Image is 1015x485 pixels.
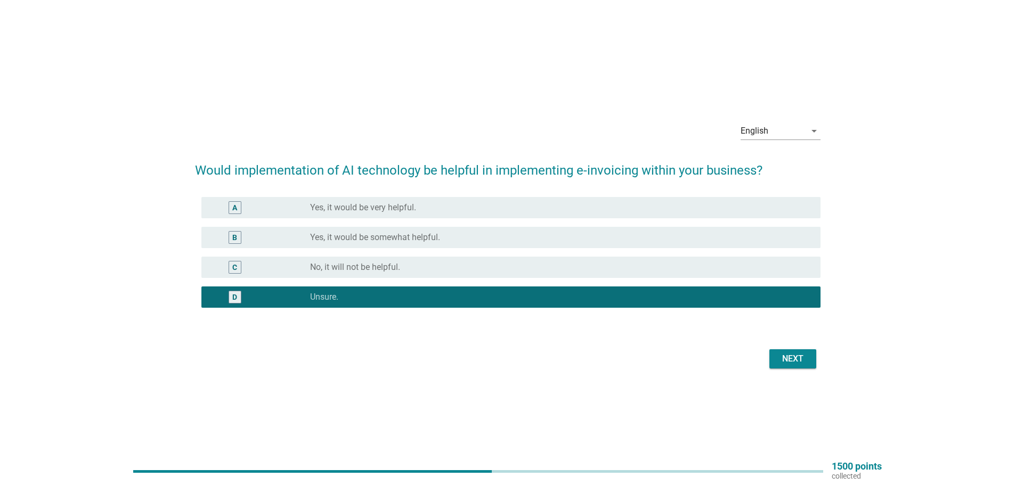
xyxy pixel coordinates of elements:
p: collected [832,471,882,481]
div: English [741,126,768,136]
h2: Would implementation of AI technology be helpful in implementing e-invoicing within your business? [195,150,821,180]
div: C [232,261,237,273]
p: 1500 points [832,462,882,471]
label: Yes, it would be somewhat helpful. [310,232,440,243]
i: arrow_drop_down [808,125,821,137]
div: Next [778,352,808,365]
button: Next [769,349,816,368]
label: Yes, it would be very helpful. [310,202,416,213]
label: No, it will not be helpful. [310,262,400,273]
div: A [232,202,237,213]
label: Unsure. [310,292,338,302]
div: B [232,232,237,243]
div: D [232,291,237,302]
